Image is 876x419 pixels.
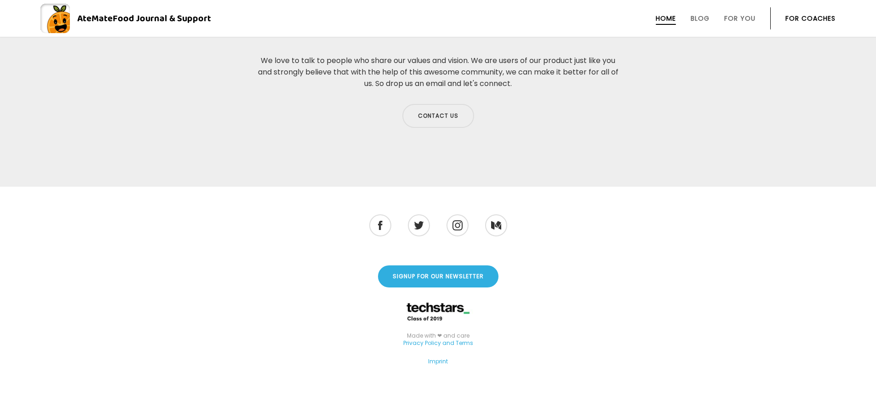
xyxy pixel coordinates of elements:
img: Instagram [452,220,463,230]
a: Signup for our Newsletter [378,265,498,287]
a: Privacy Policy and Terms [403,339,473,347]
img: Facebook [378,221,383,230]
span: Food Journal & Support [113,11,211,26]
a: AteMateFood Journal & Support [40,4,836,33]
img: TECHSTARS [395,291,481,326]
a: For Coaches [785,15,836,22]
img: Medium [491,221,501,230]
div: Made with ❤ and care [9,328,867,362]
a: Blog [691,15,710,22]
a: Imprint [428,357,448,366]
a: Contact us [402,104,474,128]
a: For You [724,15,756,22]
p: We love to talk to people who share our values and vision. We are users of our product just like ... [254,55,622,89]
a: Home [656,15,676,22]
div: AteMate [70,11,211,26]
img: Twitter [414,221,424,230]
